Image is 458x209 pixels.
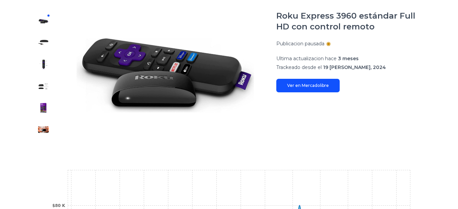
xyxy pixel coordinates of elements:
img: Roku Express 3960 estándar Full HD con control remoto [38,38,49,48]
tspan: $80 K [52,203,65,208]
span: Ultima actualizacion hace [276,55,337,62]
span: 3 meses [338,55,359,62]
img: Roku Express 3960 estándar Full HD con control remoto [38,16,49,27]
img: Roku Express 3960 estándar Full HD con control remoto [38,102,49,113]
span: Trackeado desde el [276,64,322,70]
p: Publicacion pausada [276,40,324,47]
a: Ver en Mercadolibre [276,79,340,92]
img: Roku Express 3960 estándar Full HD con control remoto [38,59,49,70]
h1: Roku Express 3960 estándar Full HD con control remoto [276,10,425,32]
span: 19 [PERSON_NAME], 2024 [323,64,386,70]
img: Roku Express 3960 estándar Full HD con control remoto [38,81,49,92]
img: Roku Express 3960 estándar Full HD con control remoto [38,124,49,135]
img: Roku Express 3960 estándar Full HD con control remoto [68,10,263,140]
